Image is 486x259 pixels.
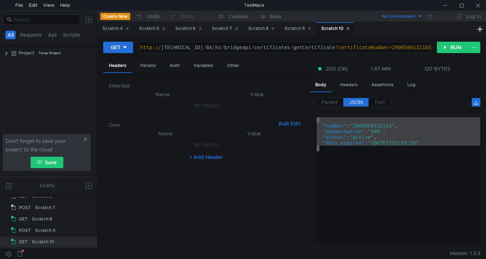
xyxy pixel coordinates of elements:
div: Scratch 8 [32,214,52,224]
div: Scratch 5 [139,25,165,32]
div: Log In [466,12,481,21]
button: Api [46,31,59,39]
button: Create New [100,13,130,20]
nz-embed-empty: No Results [194,102,219,109]
button: Redo [165,11,199,22]
button: RUN [437,42,469,53]
div: No Environment [382,13,416,20]
div: Variables [188,59,219,72]
span: POST [19,225,31,236]
div: Other [221,59,245,72]
div: Save [270,14,281,19]
th: Name [120,129,211,138]
div: Auth [164,59,185,72]
span: Don't forget to save your project to the cloud [6,137,81,154]
div: Scratch 9 [285,25,311,32]
div: Scratch 10 [321,25,350,32]
div: Redo [181,12,194,21]
div: 1.67 MIN [371,66,391,72]
th: Name [115,90,211,99]
button: No Environment [373,11,423,22]
div: 120 BYTES [424,66,450,72]
button: Scripts [61,31,82,39]
span: Text [374,99,385,105]
th: Value [211,90,303,99]
button: Requests [18,31,44,39]
span: Parsed [321,99,338,105]
div: Scratch 7 [212,25,238,32]
span: GET [19,214,28,224]
nz-embed-empty: No Results [194,141,219,148]
div: Assertions [366,78,399,92]
div: Body [310,78,332,92]
div: Headers [334,78,363,92]
span: 200 (OK) [326,65,348,73]
h6: Own [109,121,276,129]
div: Headers [103,59,132,73]
div: Temp Project [38,48,61,58]
div: Scratch 7 [35,202,55,213]
div: Scratch 4 [102,25,129,32]
span: Version: 1.3.3 [449,248,480,259]
div: Cookies [228,12,248,21]
div: Params [134,59,162,72]
button: Bulk Edit [276,119,303,128]
input: Search... [14,16,76,24]
div: Undo [147,12,160,21]
div: Scratch 9 [35,225,56,236]
button: Undo [130,11,165,22]
h6: Inherited [109,82,303,90]
th: Value [211,129,297,138]
button: Save [31,157,63,168]
div: GET [111,43,121,51]
button: GET [103,42,133,53]
span: POST [19,202,31,213]
button: + Add Header [186,153,226,161]
span: GET [19,237,28,247]
div: Project [19,48,34,58]
div: Log [402,78,421,92]
div: Scratch 8 [248,25,275,32]
div: Scratch 6 [175,25,202,32]
button: All [5,31,16,39]
div: Drafts [40,181,55,190]
div: Scratch 10 [32,237,54,247]
span: JSON [349,99,363,105]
